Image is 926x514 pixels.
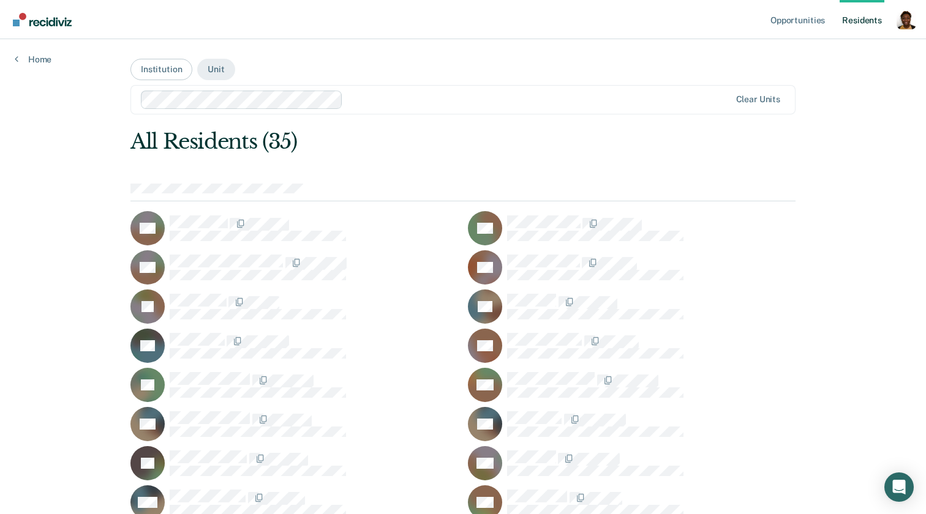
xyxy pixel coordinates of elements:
[736,94,781,105] div: Clear units
[130,59,192,80] button: Institution
[13,13,72,26] img: Recidiviz
[15,54,51,65] a: Home
[197,59,235,80] button: Unit
[884,472,914,502] div: Open Intercom Messenger
[130,129,663,154] div: All Residents (35)
[897,10,916,29] button: Profile dropdown button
